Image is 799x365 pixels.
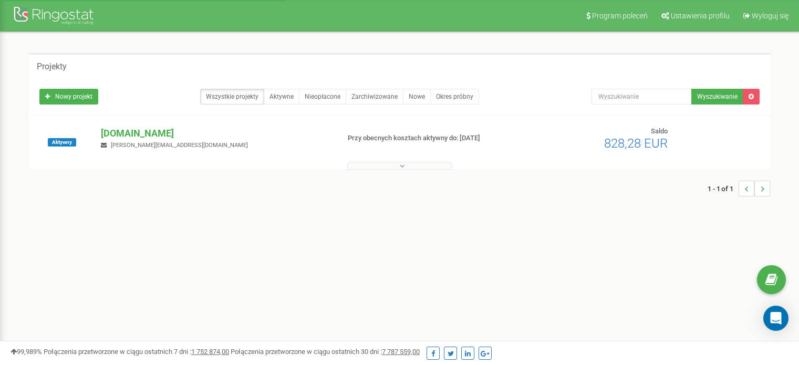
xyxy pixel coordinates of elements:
[763,306,788,331] div: Open Intercom Messenger
[191,348,229,356] u: 1 752 874,00
[299,89,346,105] a: Nieopłacone
[604,136,668,151] span: 828,28 EUR
[382,348,420,356] u: 7 787 559,00
[430,89,479,105] a: Okres próbny
[708,181,739,196] span: 1 - 1 of 1
[592,12,648,20] span: Program poleceń
[264,89,299,105] a: Aktywne
[691,89,743,105] button: Wyszukiwanie
[348,133,516,143] p: Przy obecnych kosztach aktywny do: [DATE]
[231,348,420,356] span: Połączenia przetworzone w ciągu ostatnich 30 dni :
[752,12,788,20] span: Wyloguj się
[11,348,42,356] span: 99,989%
[44,348,229,356] span: Połączenia przetworzone w ciągu ostatnich 7 dni :
[403,89,431,105] a: Nowe
[111,142,248,149] span: [PERSON_NAME][EMAIL_ADDRESS][DOMAIN_NAME]
[671,12,730,20] span: Ustawienia profilu
[39,89,98,105] a: Nowy projekt
[708,170,770,207] nav: ...
[346,89,403,105] a: Zarchiwizowane
[37,62,67,71] h5: Projekty
[592,89,692,105] input: Wyszukiwanie
[200,89,264,105] a: Wszystkie projekty
[101,127,330,140] p: [DOMAIN_NAME]
[651,127,668,135] span: Saldo
[48,138,76,147] span: Aktywny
